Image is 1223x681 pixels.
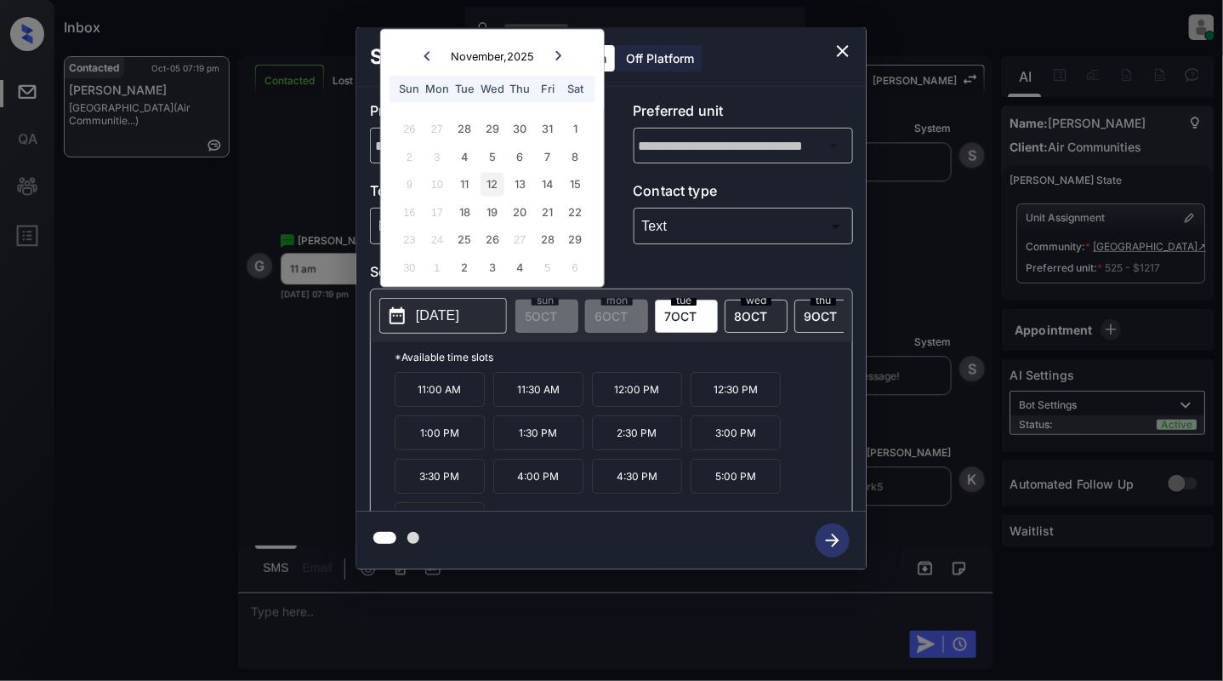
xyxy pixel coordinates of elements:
[509,77,532,100] div: Thu
[425,255,448,278] div: Not available Monday, December 1st, 2025
[509,228,532,251] div: Not available Thursday, November 27th, 2025
[481,173,503,196] div: Choose Wednesday, November 12th, 2025
[536,228,559,251] div: Choose Friday, November 28th, 2025
[356,27,530,87] h2: Schedule Tour
[509,200,532,223] div: Choose Thursday, November 20th, 2025
[481,77,503,100] div: Wed
[398,255,421,278] div: Not available Sunday, November 30th, 2025
[638,212,850,240] div: Text
[425,145,448,168] div: Not available Monday, November 3rd, 2025
[509,117,532,140] div: Choose Thursday, October 30th, 2025
[617,45,703,72] div: Off Platform
[481,200,503,223] div: Choose Wednesday, November 19th, 2025
[592,459,682,494] p: 4:30 PM
[592,415,682,450] p: 2:30 PM
[509,255,532,278] div: Choose Thursday, December 4th, 2025
[374,212,586,240] div: In Person
[425,77,448,100] div: Mon
[395,372,485,407] p: 11:00 AM
[634,180,854,208] p: Contact type
[425,117,448,140] div: Not available Monday, October 27th, 2025
[664,309,697,323] span: 7 OCT
[398,173,421,196] div: Not available Sunday, November 9th, 2025
[691,459,781,494] p: 5:00 PM
[481,228,503,251] div: Choose Wednesday, November 26th, 2025
[592,372,682,407] p: 12:00 PM
[794,300,857,333] div: date-select
[398,117,421,140] div: Not available Sunday, October 26th, 2025
[398,200,421,223] div: Not available Sunday, November 16th, 2025
[379,298,507,334] button: [DATE]
[564,77,587,100] div: Sat
[481,145,503,168] div: Choose Wednesday, November 5th, 2025
[564,200,587,223] div: Choose Saturday, November 22nd, 2025
[509,145,532,168] div: Choose Thursday, November 6th, 2025
[453,145,476,168] div: Choose Tuesday, November 4th, 2025
[386,115,598,281] div: month 2025-11
[804,309,837,323] span: 9 OCT
[453,200,476,223] div: Choose Tuesday, November 18th, 2025
[564,145,587,168] div: Choose Saturday, November 8th, 2025
[395,502,485,537] p: 5:30 PM
[493,415,583,450] p: 1:30 PM
[634,100,854,128] p: Preferred unit
[453,173,476,196] div: Choose Tuesday, November 11th, 2025
[564,173,587,196] div: Choose Saturday, November 15th, 2025
[398,228,421,251] div: Not available Sunday, November 23rd, 2025
[671,295,697,306] span: tue
[564,255,587,278] div: Not available Saturday, December 6th, 2025
[536,173,559,196] div: Choose Friday, November 14th, 2025
[509,173,532,196] div: Choose Thursday, November 13th, 2025
[395,459,485,494] p: 3:30 PM
[536,117,559,140] div: Choose Friday, October 31st, 2025
[691,415,781,450] p: 3:00 PM
[453,228,476,251] div: Choose Tuesday, November 25th, 2025
[370,100,590,128] p: Preferred community
[425,228,448,251] div: Not available Monday, November 24th, 2025
[395,342,852,372] p: *Available time slots
[481,117,503,140] div: Choose Wednesday, October 29th, 2025
[536,145,559,168] div: Choose Friday, November 7th, 2025
[741,295,771,306] span: wed
[453,255,476,278] div: Choose Tuesday, December 2nd, 2025
[398,77,421,100] div: Sun
[536,77,559,100] div: Fri
[481,255,503,278] div: Choose Wednesday, December 3rd, 2025
[370,180,590,208] p: Tour type
[725,300,788,333] div: date-select
[453,77,476,100] div: Tue
[453,117,476,140] div: Choose Tuesday, October 28th, 2025
[370,261,853,289] p: Select slot
[811,295,836,306] span: thu
[425,200,448,223] div: Not available Monday, November 17th, 2025
[416,306,459,326] p: [DATE]
[564,228,587,251] div: Choose Saturday, November 29th, 2025
[536,255,559,278] div: Not available Friday, December 5th, 2025
[493,459,583,494] p: 4:00 PM
[493,372,583,407] p: 11:30 AM
[734,309,767,323] span: 8 OCT
[395,415,485,450] p: 1:00 PM
[655,300,718,333] div: date-select
[826,34,860,68] button: close
[564,117,587,140] div: Choose Saturday, November 1st, 2025
[805,518,860,563] button: btn-next
[398,145,421,168] div: Not available Sunday, November 2nd, 2025
[536,200,559,223] div: Choose Friday, November 21st, 2025
[425,173,448,196] div: Not available Monday, November 10th, 2025
[691,372,781,407] p: 12:30 PM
